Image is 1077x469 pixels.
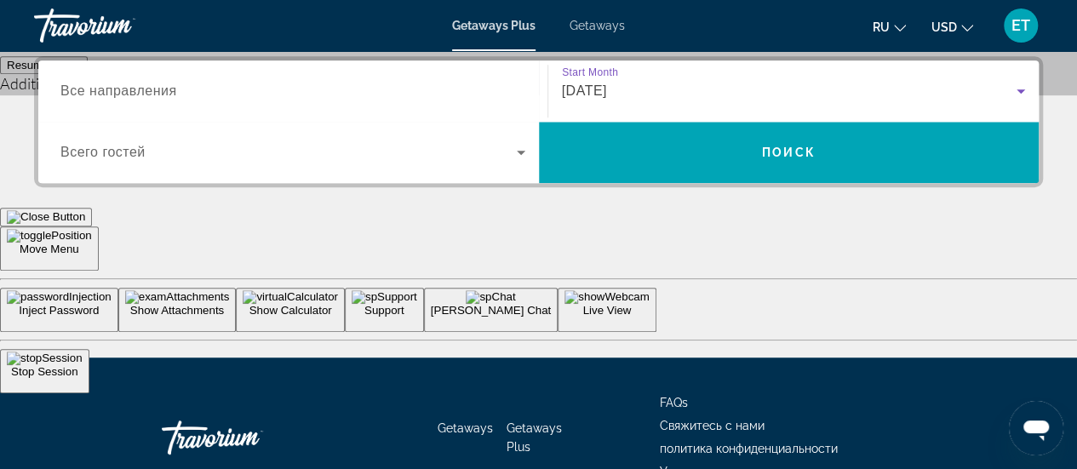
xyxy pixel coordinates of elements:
a: Getaways Plus [507,421,562,454]
a: политика конфиденциальности [660,442,838,455]
a: Свяжитесь с нами [660,419,765,432]
a: Go Home [162,412,332,463]
span: ET [1011,17,1030,34]
button: Search [539,122,1040,183]
input: Select destination [60,82,525,102]
span: ru [873,20,890,34]
span: Поиск [762,146,816,159]
span: [DATE] [562,83,607,98]
span: USD [931,20,957,34]
span: Все направления [60,83,177,98]
iframe: Button to launch messaging window [1009,401,1063,455]
div: Search widget [38,60,1039,183]
button: Change language [873,14,906,39]
span: Всего гостей [60,145,146,159]
a: Getaways [438,421,493,435]
button: User Menu [999,8,1043,43]
a: Getaways [570,19,625,32]
span: Start Month [562,67,618,78]
button: Change currency [931,14,973,39]
a: Getaways Plus [452,19,536,32]
a: Travorium [34,3,204,48]
a: FAQs [660,396,688,409]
